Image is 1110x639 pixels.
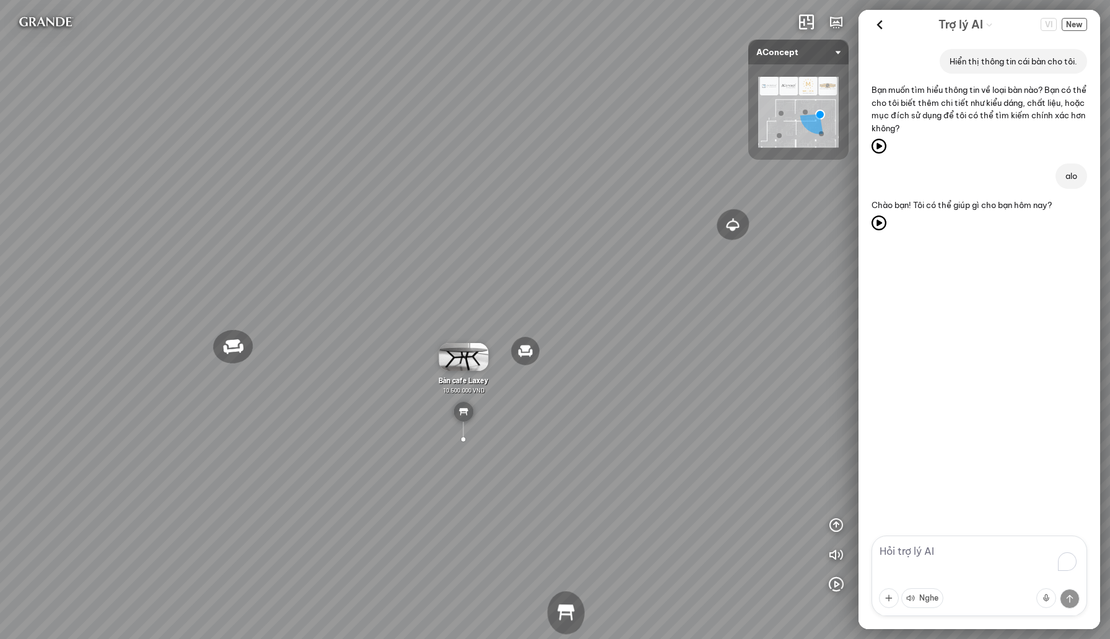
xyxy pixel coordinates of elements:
img: AConcept_CTMHTJT2R6E4.png [758,77,839,147]
span: 10.500.000 VND [443,386,484,394]
span: VI [1041,18,1057,31]
button: New Chat [1062,18,1087,31]
p: Chào bạn! Tôi có thể giúp gì cho bạn hôm nay? [872,199,1087,211]
img: table_YREKD739JCN6.svg [453,402,473,422]
span: Trợ lý AI [938,16,983,33]
span: New [1062,18,1087,31]
p: Hiển thị thông tin cái bàn cho tôi. [950,55,1077,67]
button: Nghe [901,588,943,608]
p: alo [1065,170,1077,182]
img: B_n_cafe_Laxey_4XGWNAEYRY6G.gif [439,343,488,371]
span: Bàn cafe Laxey [439,376,488,385]
div: AI Guide options [938,15,993,34]
textarea: To enrich screen reader interactions, please activate Accessibility in Grammarly extension settings [872,536,1087,616]
button: Change language [1041,18,1057,31]
p: Bạn muốn tìm hiểu thông tin về loại bàn nào? Bạn có thể cho tôi biết thêm chi tiết như kiểu dáng,... [872,84,1087,134]
span: AConcept [756,40,841,64]
img: logo [10,10,81,35]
